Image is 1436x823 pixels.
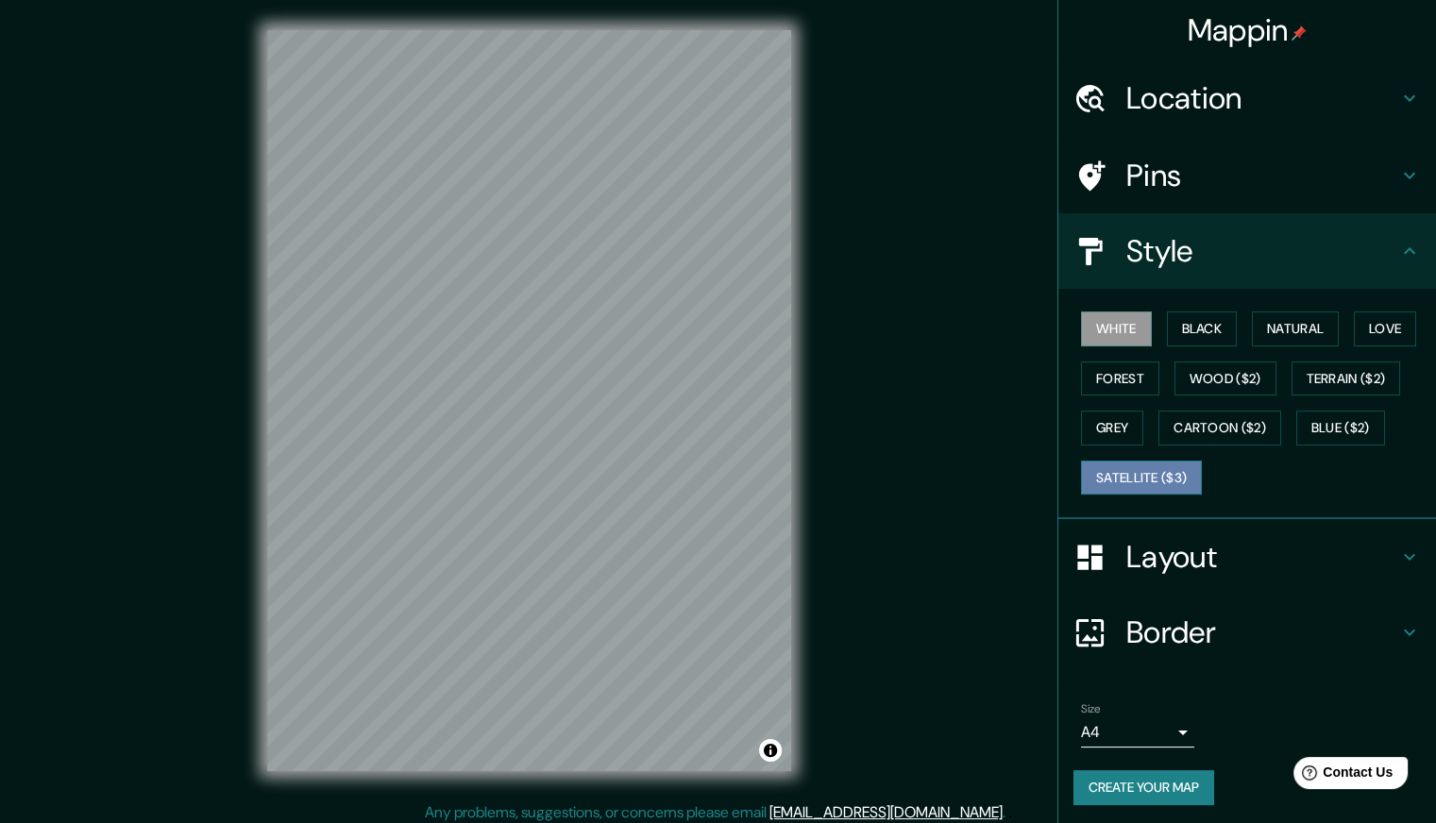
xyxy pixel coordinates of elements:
div: Location [1058,60,1436,136]
button: Black [1167,311,1238,346]
h4: Mappin [1188,11,1308,49]
img: pin-icon.png [1292,25,1307,41]
button: Forest [1081,361,1159,396]
div: Pins [1058,138,1436,213]
button: Cartoon ($2) [1158,411,1281,445]
div: Border [1058,595,1436,670]
button: Natural [1252,311,1339,346]
button: Create your map [1073,770,1214,805]
button: Terrain ($2) [1292,361,1401,396]
h4: Layout [1126,538,1398,576]
div: A4 [1081,717,1194,747]
button: Love [1354,311,1416,346]
h4: Border [1126,613,1398,651]
button: White [1081,311,1152,346]
iframe: Help widget launcher [1268,749,1415,802]
h4: Style [1126,232,1398,270]
label: Size [1081,701,1101,717]
canvas: Map [267,30,791,771]
button: Satellite ($3) [1081,461,1202,495]
button: Grey [1081,411,1143,445]
button: Wood ($2) [1174,361,1276,396]
button: Toggle attribution [759,739,782,762]
div: Style [1058,213,1436,289]
h4: Location [1126,79,1398,117]
button: Blue ($2) [1296,411,1385,445]
h4: Pins [1126,157,1398,194]
a: [EMAIL_ADDRESS][DOMAIN_NAME] [769,802,1003,822]
div: Layout [1058,519,1436,595]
